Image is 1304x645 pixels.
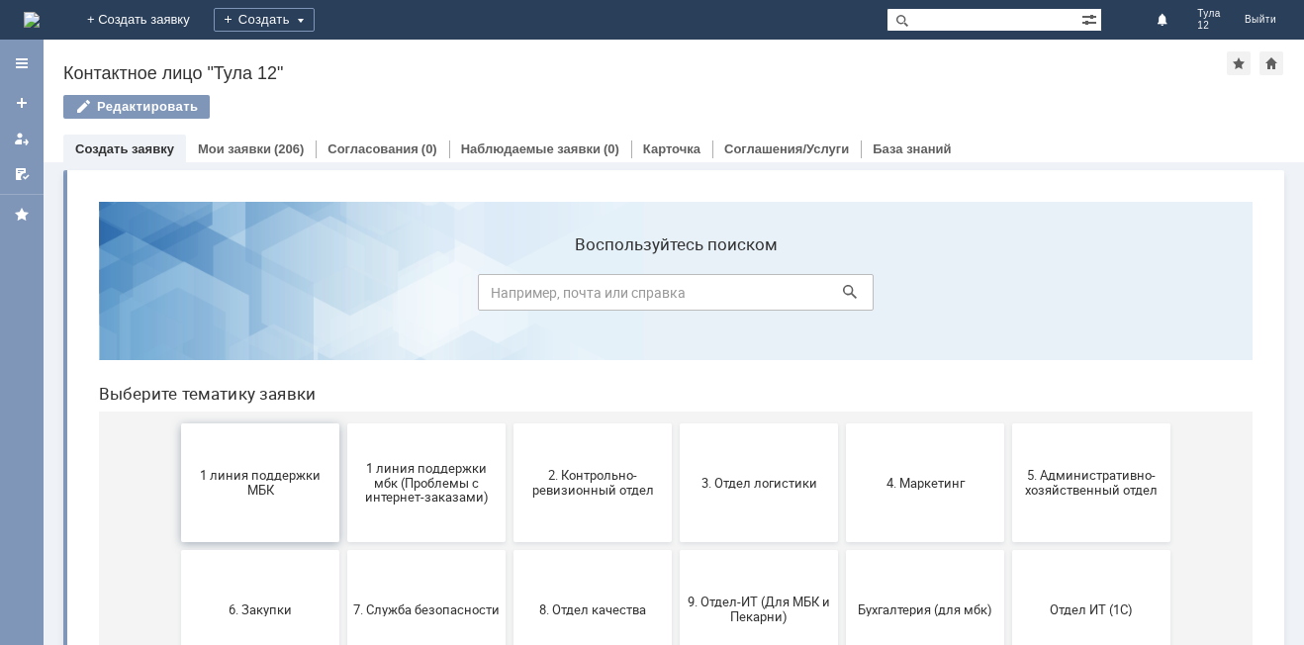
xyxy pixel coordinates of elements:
span: 7. Служба безопасности [270,415,417,430]
span: Отдел-ИТ (Офис) [270,542,417,557]
div: Добавить в избранное [1227,51,1251,75]
span: Бухгалтерия (для мбк) [769,415,915,430]
button: Отдел-ИТ (Офис) [264,491,422,609]
span: Отдел ИТ (1С) [935,415,1081,430]
span: 1 линия поддержки мбк (Проблемы с интернет-заказами) [270,274,417,319]
div: (0) [604,141,619,156]
button: 6. Закупки [98,364,256,483]
input: Например, почта или справка [395,88,791,125]
div: (206) [274,141,304,156]
button: 8. Отдел качества [430,364,589,483]
button: 2. Контрольно-ревизионный отдел [430,237,589,356]
span: 1 линия поддержки МБК [104,282,250,312]
button: 3. Отдел логистики [597,237,755,356]
a: Соглашения/Услуги [724,141,849,156]
button: 1 линия поддержки МБК [98,237,256,356]
a: База знаний [873,141,951,156]
a: Согласования [327,141,419,156]
span: Отдел-ИТ (Битрикс24 и CRM) [104,535,250,565]
span: [PERSON_NAME]. Услуги ИТ для МБК (оформляет L1) [935,527,1081,572]
button: Финансовый отдел [430,491,589,609]
button: 1 линия поддержки мбк (Проблемы с интернет-заказами) [264,237,422,356]
a: Мои заявки [6,123,38,154]
span: 9. Отдел-ИТ (Для МБК и Пекарни) [603,409,749,438]
a: Перейти на домашнюю страницу [24,12,40,28]
span: 4. Маркетинг [769,289,915,304]
span: Расширенный поиск [1081,9,1101,28]
div: Контактное лицо "Тула 12" [63,63,1227,83]
span: Тула [1197,8,1221,20]
button: Отдел-ИТ (Битрикс24 и CRM) [98,491,256,609]
span: 5. Административно-хозяйственный отдел [935,282,1081,312]
a: Мои заявки [198,141,271,156]
a: Карточка [643,141,700,156]
a: Наблюдаемые заявки [461,141,601,156]
header: Выберите тематику заявки [16,198,1169,218]
span: Финансовый отдел [436,542,583,557]
label: Воспользуйтесь поиском [395,48,791,68]
span: 2. Контрольно-ревизионный отдел [436,282,583,312]
button: 9. Отдел-ИТ (Для МБК и Пекарни) [597,364,755,483]
button: Отдел ИТ (1С) [929,364,1087,483]
span: 6. Закупки [104,415,250,430]
span: Франчайзинг [603,542,749,557]
button: Франчайзинг [597,491,755,609]
button: 4. Маркетинг [763,237,921,356]
a: Создать заявку [6,87,38,119]
img: logo [24,12,40,28]
a: Создать заявку [75,141,174,156]
div: Сделать домашней страницей [1259,51,1283,75]
span: 3. Отдел логистики [603,289,749,304]
span: 12 [1197,20,1221,32]
div: Создать [214,8,315,32]
button: 7. Служба безопасности [264,364,422,483]
button: [PERSON_NAME]. Услуги ИТ для МБК (оформляет L1) [929,491,1087,609]
span: Это соглашение не активно! [769,535,915,565]
button: 5. Административно-хозяйственный отдел [929,237,1087,356]
span: 8. Отдел качества [436,415,583,430]
button: Бухгалтерия (для мбк) [763,364,921,483]
div: (0) [421,141,437,156]
button: Это соглашение не активно! [763,491,921,609]
a: Мои согласования [6,158,38,190]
